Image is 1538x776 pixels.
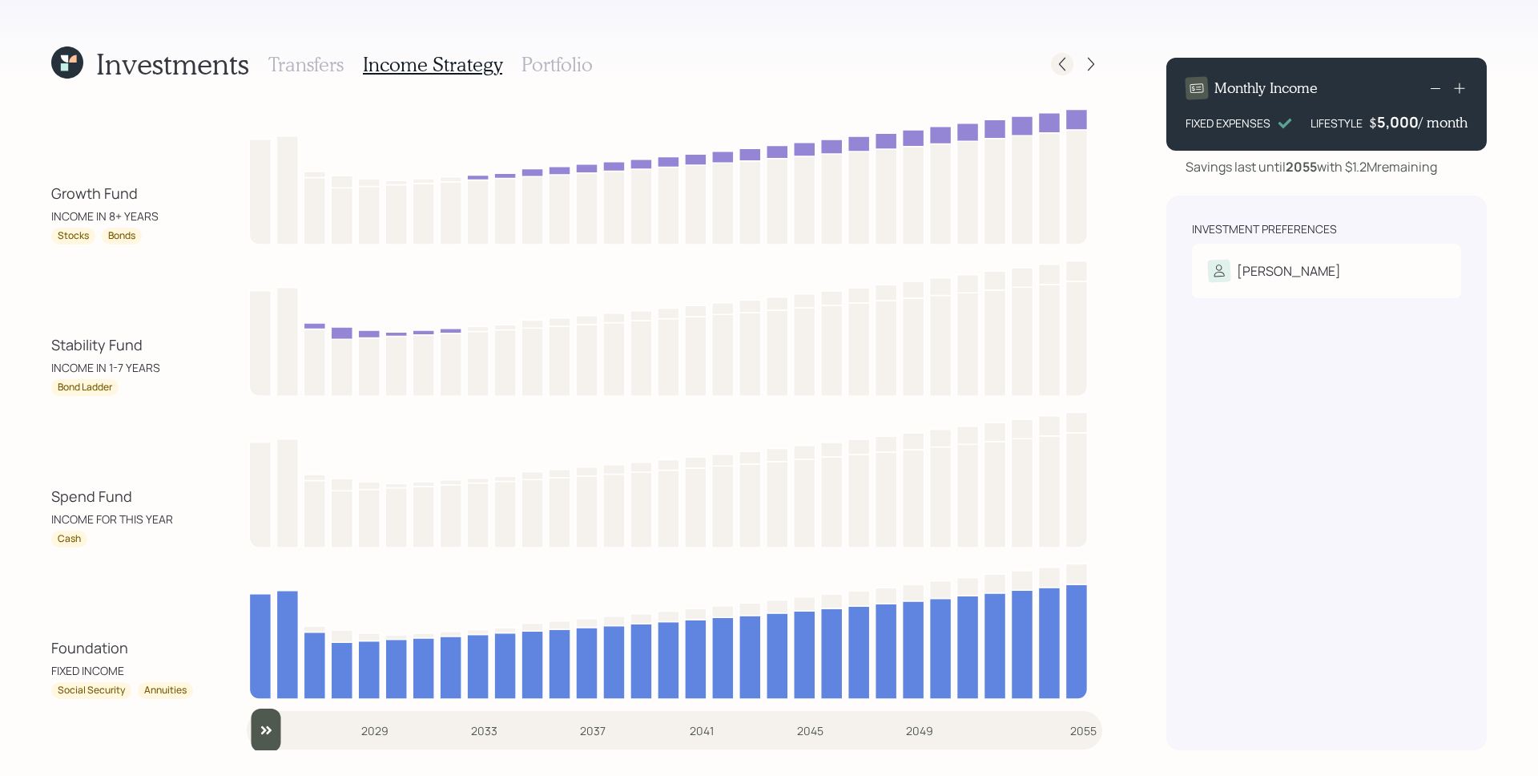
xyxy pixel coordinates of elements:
div: FIXED EXPENSES [1186,115,1270,131]
div: Annuities [144,684,187,697]
div: Stability Fund [51,334,143,356]
div: Bond Ladder [58,381,112,394]
div: Cash [58,532,81,546]
h1: Investments [96,46,249,81]
h4: Monthly Income [1214,79,1318,97]
div: FIXED INCOME [51,662,124,679]
h3: Income Strategy [363,53,502,76]
h3: Portfolio [521,53,593,76]
h4: / month [1419,114,1468,131]
h4: $ [1369,114,1377,131]
div: Savings last until with $1.2M remaining [1186,157,1437,176]
div: INCOME IN 8+ YEARS [51,208,159,224]
div: INCOME FOR THIS YEAR [51,511,173,527]
div: [PERSON_NAME] [1237,261,1341,281]
h3: Transfers [268,53,344,76]
div: Spend Fund [51,486,132,507]
div: LIFESTYLE [1311,115,1363,131]
div: Social Security [58,684,125,697]
div: Bonds [108,229,135,243]
div: Foundation [51,637,128,659]
div: 5,000 [1377,112,1419,131]
div: Investment Preferences [1192,221,1337,237]
b: 2055 [1286,158,1317,176]
div: Growth Fund [51,183,138,204]
div: Stocks [58,229,89,243]
div: INCOME IN 1-7 YEARS [51,359,160,376]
